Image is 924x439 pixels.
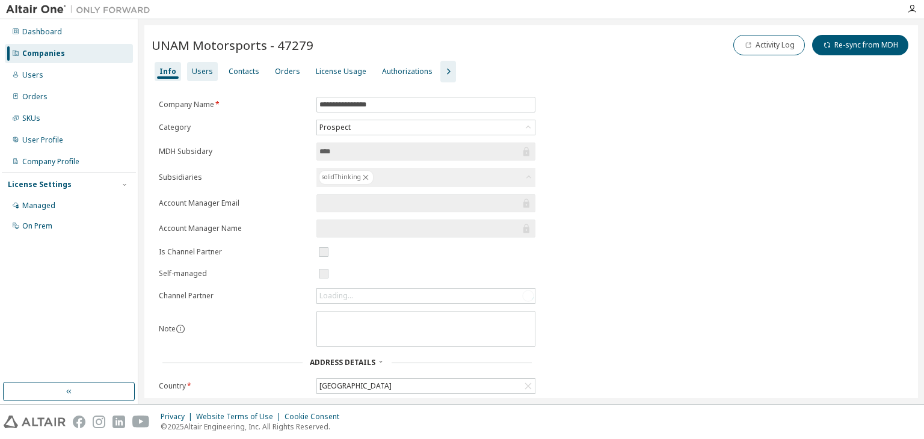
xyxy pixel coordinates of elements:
[22,221,52,231] div: On Prem
[159,381,309,391] label: Country
[159,123,309,132] label: Category
[317,379,535,393] div: [GEOGRAPHIC_DATA]
[316,168,535,187] div: solidThinking
[161,422,346,432] p: © 2025 Altair Engineering, Inc. All Rights Reserved.
[176,324,185,334] button: information
[159,67,176,76] div: Info
[159,198,309,208] label: Account Manager Email
[73,416,85,428] img: facebook.svg
[275,67,300,76] div: Orders
[22,27,62,37] div: Dashboard
[132,416,150,428] img: youtube.svg
[285,412,346,422] div: Cookie Consent
[733,35,805,55] button: Activity Log
[22,70,43,80] div: Users
[159,269,309,278] label: Self-managed
[22,114,40,123] div: SKUs
[317,289,535,303] div: Loading...
[229,67,259,76] div: Contacts
[4,416,66,428] img: altair_logo.svg
[22,92,48,102] div: Orders
[6,4,156,16] img: Altair One
[318,121,353,134] div: Prospect
[318,379,393,393] div: [GEOGRAPHIC_DATA]
[196,412,285,422] div: Website Terms of Use
[310,357,375,367] span: Address Details
[159,100,309,109] label: Company Name
[22,135,63,145] div: User Profile
[152,37,313,54] span: UNAM Motorsports - 47279
[382,67,433,76] div: Authorizations
[812,35,908,55] button: Re-sync from MDH
[22,49,65,58] div: Companies
[159,324,176,334] label: Note
[319,291,353,301] div: Loading...
[161,412,196,422] div: Privacy
[22,157,79,167] div: Company Profile
[159,147,309,156] label: MDH Subsidary
[317,120,535,135] div: Prospect
[159,173,309,182] label: Subsidiaries
[112,416,125,428] img: linkedin.svg
[8,180,72,189] div: License Settings
[159,224,309,233] label: Account Manager Name
[192,67,213,76] div: Users
[319,170,374,185] div: solidThinking
[159,247,309,257] label: Is Channel Partner
[316,67,366,76] div: License Usage
[93,416,105,428] img: instagram.svg
[159,291,309,301] label: Channel Partner
[22,201,55,210] div: Managed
